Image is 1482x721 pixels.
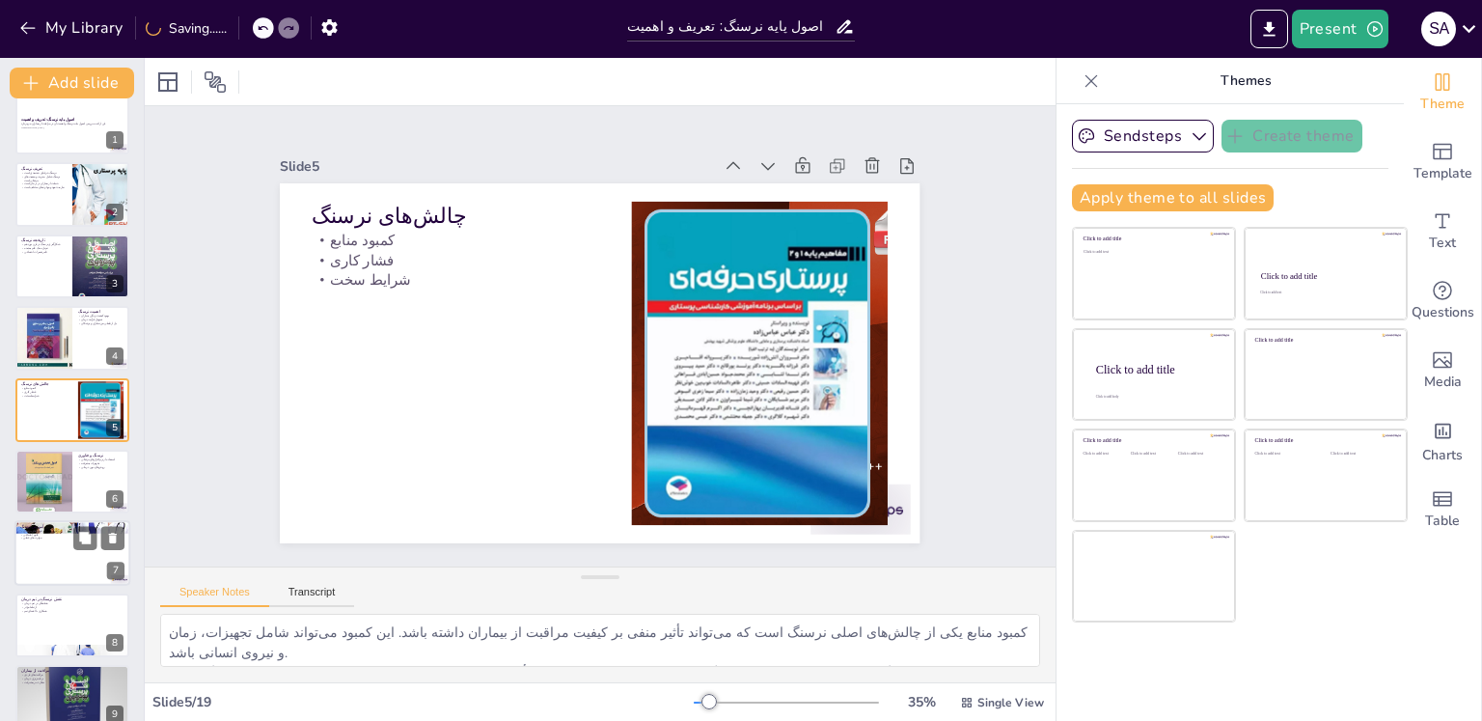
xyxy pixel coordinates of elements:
[21,250,67,254] p: تأثیر تغییرات اجتماعی
[21,123,123,126] p: این ارائه به بررسی اصول پایه نرسنگ و اهمیت آن در مراقبت از بیماران می‌پردازد.
[1250,10,1288,48] button: Export to PowerPoint
[280,157,711,176] div: Slide 5
[627,13,835,41] input: Insert title
[78,319,123,322] p: تسهیل فرآیند درمان
[21,118,74,122] strong: اصول پایه نرسنگ: تعریف و اهمیت
[106,131,123,149] div: 1
[78,309,123,315] p: اهمیت نرسنگ
[21,181,67,185] p: حمایت از بیماران در درمان است
[101,527,124,550] button: Delete Slide
[146,19,227,38] div: Saving......
[21,171,67,175] p: نرسنگ حرفه‌ای چندبعدی است
[21,394,72,398] p: شرایط سخت
[977,695,1044,710] span: Single View
[21,596,123,602] p: نقش نرسنگ در تیم درمان
[152,693,694,711] div: Slide 5 / 19
[15,162,129,226] div: 2
[20,529,124,533] p: تئوری‌های پزشکی
[78,458,123,462] p: استفاده از نرم‌افزارهای پزشکی
[1084,437,1221,444] div: Click to add title
[1131,452,1174,457] div: Click to add text
[1404,58,1481,127] div: Change the overall theme
[152,67,183,97] div: Layout
[160,614,1040,667] textarea: کمبود منابع یکی از چالش‌های اصلی نرسنگ است که می‌تواند تأثیر منفی بر کیفیت مراقبت از بیماران داشت...
[1084,236,1221,242] div: Click to add title
[21,390,72,394] p: فشار کاری
[106,347,123,365] div: 4
[21,246,67,250] p: تبدیل به یک علم پیچیده
[1404,475,1481,544] div: Add a table
[15,594,129,657] div: 8
[78,453,123,458] p: نرسنگ و فناوری
[15,378,129,442] div: 5
[106,419,123,436] div: 5
[1255,437,1393,444] div: Click to add title
[1404,336,1481,405] div: Add images, graphics, shapes or video
[1425,511,1460,532] span: Table
[15,91,129,154] div: 1
[21,185,67,189] p: نیازمند تعهد و مهارت‌های مختلف است
[1424,372,1462,393] span: Media
[1292,10,1388,48] button: Present
[1072,120,1214,153] button: Sendsteps
[15,235,129,298] div: 3
[204,70,227,94] span: Position
[1404,405,1481,475] div: Add charts and graphs
[106,490,123,508] div: 6
[269,586,355,607] button: Transcript
[21,175,67,181] p: نرسنگ شامل مدیریت وضعیت‌های پزشکی است
[1096,362,1220,375] div: Click to add title
[78,321,123,325] p: پل ارتباطی بین بیماران و پزشکان
[1084,452,1127,457] div: Click to add text
[898,693,945,711] div: 35 %
[10,68,134,98] button: Add slide
[21,601,123,605] p: هماهنگی در تیم درمان
[1084,250,1221,255] div: Click to add text
[21,677,123,680] p: برنامه‌ریزی درمان
[1421,10,1456,48] button: S a
[21,605,123,609] p: ارتباط مؤثر
[313,270,600,291] p: شرایط سخت
[106,634,123,652] div: 8
[313,251,600,271] p: فشار کاری
[1096,394,1218,398] div: Click to add body
[1178,452,1221,457] div: Click to add text
[1221,120,1362,153] button: Create theme
[20,533,124,537] p: علوم اجتماعی
[1413,163,1472,184] span: Template
[1261,271,1389,281] div: Click to add title
[21,680,123,684] p: نظارت بر پیشرفت
[1421,12,1456,46] div: S a
[1331,452,1391,457] div: Click to add text
[107,563,124,580] div: 7
[14,521,130,587] div: 7
[1107,58,1385,104] p: Themes
[1404,197,1481,266] div: Add text boxes
[21,668,123,674] p: مراقبت از بیماران
[21,381,72,387] p: چالش‌های نرسنگ
[106,275,123,292] div: 3
[1420,94,1465,115] span: Theme
[78,315,123,319] p: بهبود کیفیت زندگی بیماران
[1404,127,1481,197] div: Add ready made slides
[21,674,123,678] p: مراقبت‌های فردی
[73,527,96,550] button: Duplicate Slide
[21,386,72,390] p: کمبود منابع
[313,202,600,232] p: چالش‌های نرسنگ
[14,13,131,43] button: My Library
[21,609,123,613] p: همکاری با اعضای تیم
[21,166,67,172] p: تعریف نرسنگ
[21,125,123,129] p: Generated with [URL]
[78,461,123,465] p: تجهیزات پیشرفته
[160,586,269,607] button: Speaker Notes
[1260,291,1388,294] div: Click to add text
[1422,445,1463,466] span: Charts
[15,450,129,513] div: 6
[1255,452,1316,457] div: Click to add text
[21,242,67,246] p: شکل‌گیری نرسنگ در قرن نوزدهم
[20,537,124,541] p: مهارت‌های عملی
[1255,337,1393,344] div: Click to add title
[20,524,124,530] p: آموزش نرسنگ
[15,306,129,370] div: 4
[21,237,67,243] p: تاریخچه نرسنگ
